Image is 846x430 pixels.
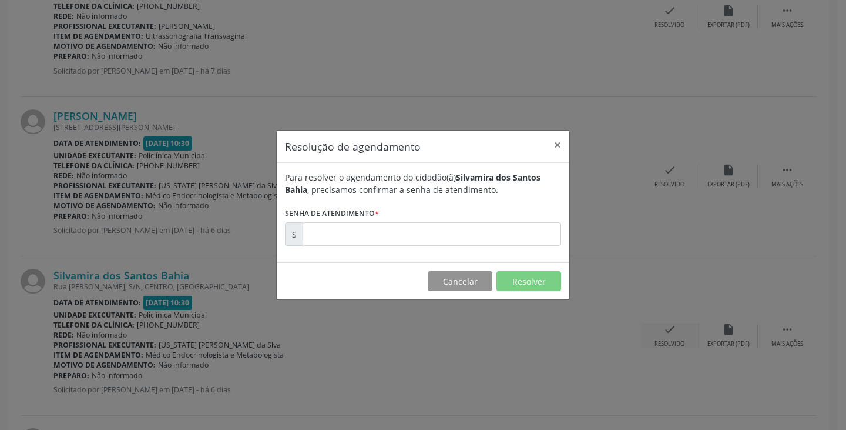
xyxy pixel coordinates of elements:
[285,172,540,195] b: Silvamira dos Santos Bahia
[428,271,492,291] button: Cancelar
[285,204,379,222] label: Senha de atendimento
[285,171,561,196] div: Para resolver o agendamento do cidadão(ã) , precisamos confirmar a senha de atendimento.
[496,271,561,291] button: Resolver
[285,139,421,154] h5: Resolução de agendamento
[546,131,569,159] button: Close
[285,222,303,246] div: S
